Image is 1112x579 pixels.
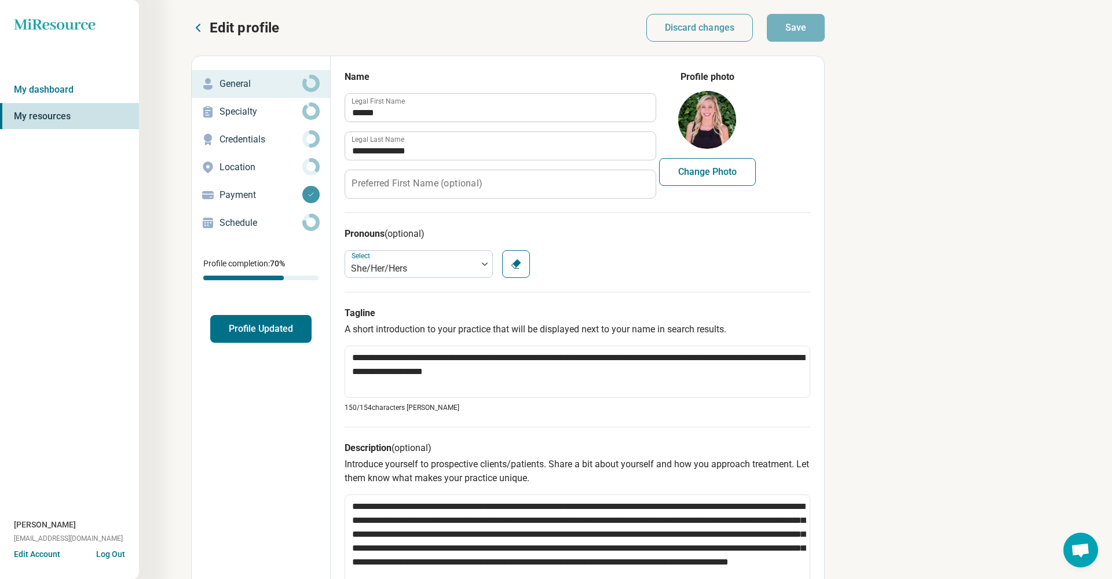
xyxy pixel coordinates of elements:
div: Profile completion [203,276,319,280]
legend: Profile photo [681,70,734,84]
button: Profile Updated [210,315,312,343]
button: Edit Account [14,548,60,560]
a: Schedule [192,209,330,237]
a: General [192,70,330,98]
p: Credentials [220,133,302,146]
p: Payment [220,188,302,202]
label: Legal Last Name [352,136,404,143]
h3: Name [345,70,655,84]
button: Discard changes [646,14,753,42]
div: Open chat [1063,533,1098,567]
span: [EMAIL_ADDRESS][DOMAIN_NAME] [14,533,123,544]
button: Log Out [96,548,125,558]
span: (optional) [385,228,425,239]
button: Save [767,14,825,42]
h3: Description [345,441,810,455]
p: Edit profile [210,19,279,37]
div: She/Her/Hers [351,262,471,276]
p: Specialty [220,105,302,119]
span: (optional) [392,442,431,453]
p: General [220,77,302,91]
span: [PERSON_NAME] [14,519,76,531]
span: 70 % [270,259,285,268]
div: Profile completion: [192,251,330,287]
p: Introduce yourself to prospective clients/patients. Share a bit about yourself and how you approa... [345,457,810,485]
label: Select [352,252,372,260]
p: A short introduction to your practice that will be displayed next to your name in search results. [345,323,810,336]
button: Change Photo [659,158,756,186]
label: Legal First Name [352,98,405,105]
label: Preferred First Name (optional) [352,179,482,188]
p: Schedule [220,216,302,230]
a: Credentials [192,126,330,153]
h3: Pronouns [345,227,810,241]
h3: Tagline [345,306,810,320]
a: Payment [192,181,330,209]
button: Edit profile [191,19,279,37]
p: Location [220,160,302,174]
img: avatar image [678,91,736,149]
a: Specialty [192,98,330,126]
a: Location [192,153,330,181]
p: 150/ 154 characters [PERSON_NAME] [345,402,810,413]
